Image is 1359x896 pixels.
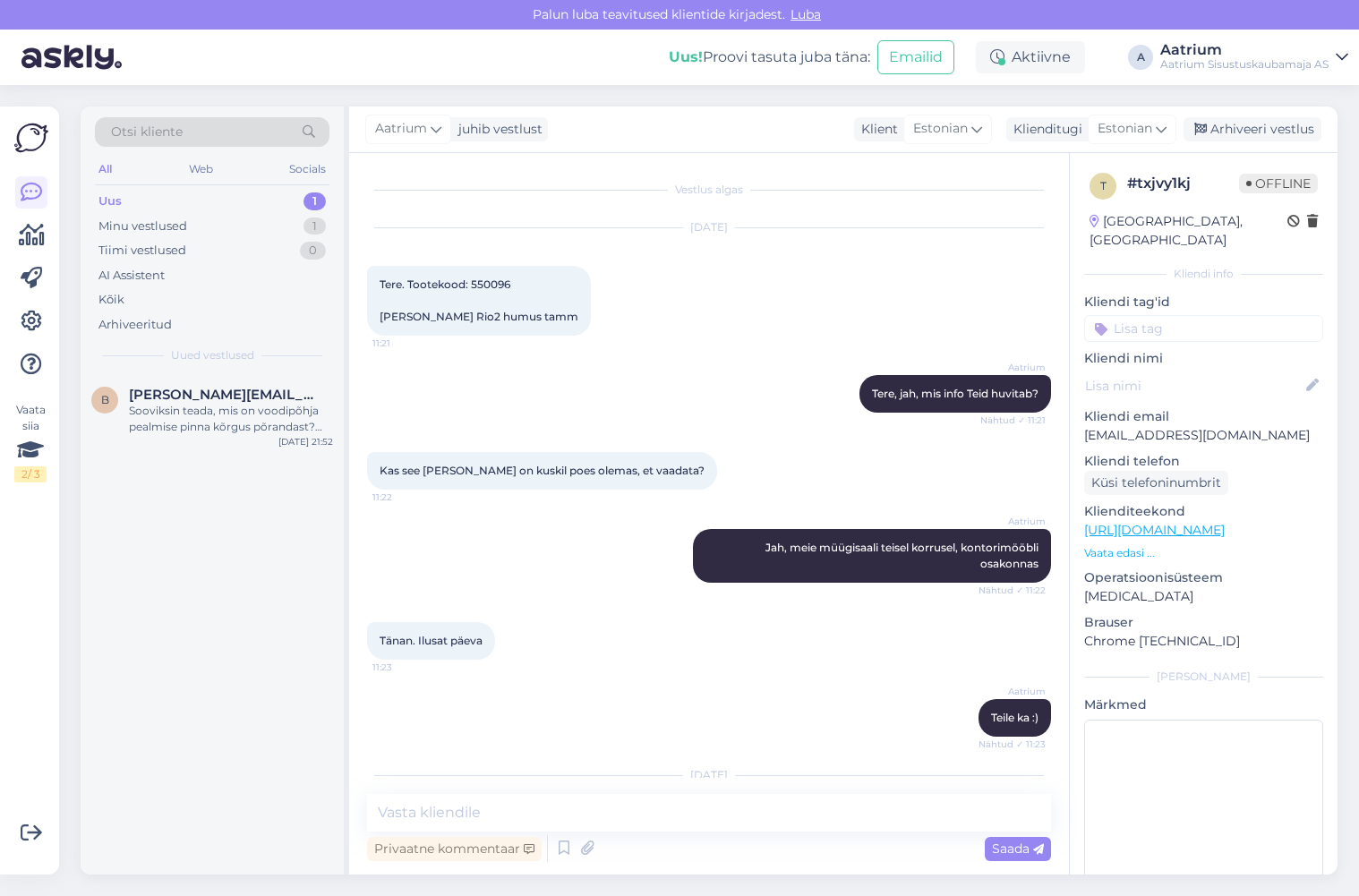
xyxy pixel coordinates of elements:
[1084,471,1228,495] div: Küsi telefoninumbrit
[1084,349,1323,368] p: Kliendi nimi
[979,361,1046,374] span: Aatrium
[979,515,1046,528] span: Aatrium
[14,402,47,482] div: Vaata siia
[278,435,333,448] div: [DATE] 21:52
[1084,452,1323,471] p: Kliendi telefon
[1128,45,1153,70] div: A
[991,711,1038,724] span: Teile ka :)
[286,158,329,181] div: Socials
[14,121,48,155] img: Askly Logo
[1160,43,1329,57] div: Aatrium
[1084,587,1323,606] p: [MEDICAL_DATA]
[1098,119,1152,139] span: Estonian
[979,414,1046,427] span: Nähtud ✓ 11:21
[1084,632,1323,651] p: Chrome [TECHNICAL_ID]
[1184,117,1321,141] div: Arhiveeri vestlus
[367,219,1051,235] div: [DATE]
[1084,545,1323,561] p: Vaata edasi ...
[1006,120,1082,139] div: Klienditugi
[98,267,165,285] div: AI Assistent
[129,387,315,403] span: bergmann.liis@gmail.com
[1084,568,1323,587] p: Operatsioonisüsteem
[669,47,870,68] div: Proovi tasuta juba täna:
[101,393,109,406] span: b
[669,48,703,65] b: Uus!
[1084,695,1323,714] p: Märkmed
[367,182,1051,198] div: Vestlus algas
[1084,315,1323,342] input: Lisa tag
[1084,502,1323,521] p: Klienditeekond
[451,120,543,139] div: juhib vestlust
[95,158,115,181] div: All
[979,738,1046,751] span: Nähtud ✓ 11:23
[380,464,705,477] span: Kas see [PERSON_NAME] on kuskil poes olemas, et vaadata?
[1090,212,1287,250] div: [GEOGRAPHIC_DATA], [GEOGRAPHIC_DATA]
[872,387,1038,400] span: Tere, jah, mis info Teid huvitab?
[765,541,1041,570] span: Jah, meie müügisaali teisel korrusel, kontorimööbli osakonnas
[992,841,1044,857] span: Saada
[300,242,326,260] div: 0
[854,120,898,139] div: Klient
[785,6,826,22] span: Luba
[380,277,578,323] span: Tere. Tootekood: 550096 [PERSON_NAME] Rio2 humus tamm
[1100,179,1107,192] span: t
[14,466,47,482] div: 2 / 3
[380,634,483,647] span: Tänan. Ilusat päeva
[1127,173,1239,194] div: # txjvy1kj
[1084,613,1323,632] p: Brauser
[372,491,440,504] span: 11:22
[1084,426,1323,445] p: [EMAIL_ADDRESS][DOMAIN_NAME]
[372,661,440,674] span: 11:23
[1084,293,1323,311] p: Kliendi tag'id
[979,685,1046,698] span: Aatrium
[913,119,968,139] span: Estonian
[367,767,1051,783] div: [DATE]
[98,192,122,210] div: Uus
[877,40,954,74] button: Emailid
[303,192,326,210] div: 1
[98,218,187,235] div: Minu vestlused
[98,316,172,334] div: Arhiveeritud
[1160,43,1348,72] a: AatriumAatrium Sisustuskaubamaja AS
[185,158,217,181] div: Web
[1084,522,1225,538] a: [URL][DOMAIN_NAME]
[98,242,186,260] div: Tiimi vestlused
[1085,376,1303,396] input: Lisa nimi
[1239,174,1318,193] span: Offline
[303,218,326,235] div: 1
[98,291,124,309] div: Kõik
[171,347,254,363] span: Uued vestlused
[979,584,1046,597] span: Nähtud ✓ 11:22
[1084,669,1323,685] div: [PERSON_NAME]
[1084,407,1323,426] p: Kliendi email
[1084,266,1323,282] div: Kliendi info
[129,403,333,435] div: Sooviksin teada, mis on voodipõhja pealmise pinna kõrgus põrandast? Tootekood: 638012 (s.t tahan ...
[976,41,1085,73] div: Aktiivne
[372,337,440,350] span: 11:21
[375,119,427,139] span: Aatrium
[367,837,542,861] div: Privaatne kommentaar
[1160,57,1329,72] div: Aatrium Sisustuskaubamaja AS
[111,123,183,141] span: Otsi kliente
